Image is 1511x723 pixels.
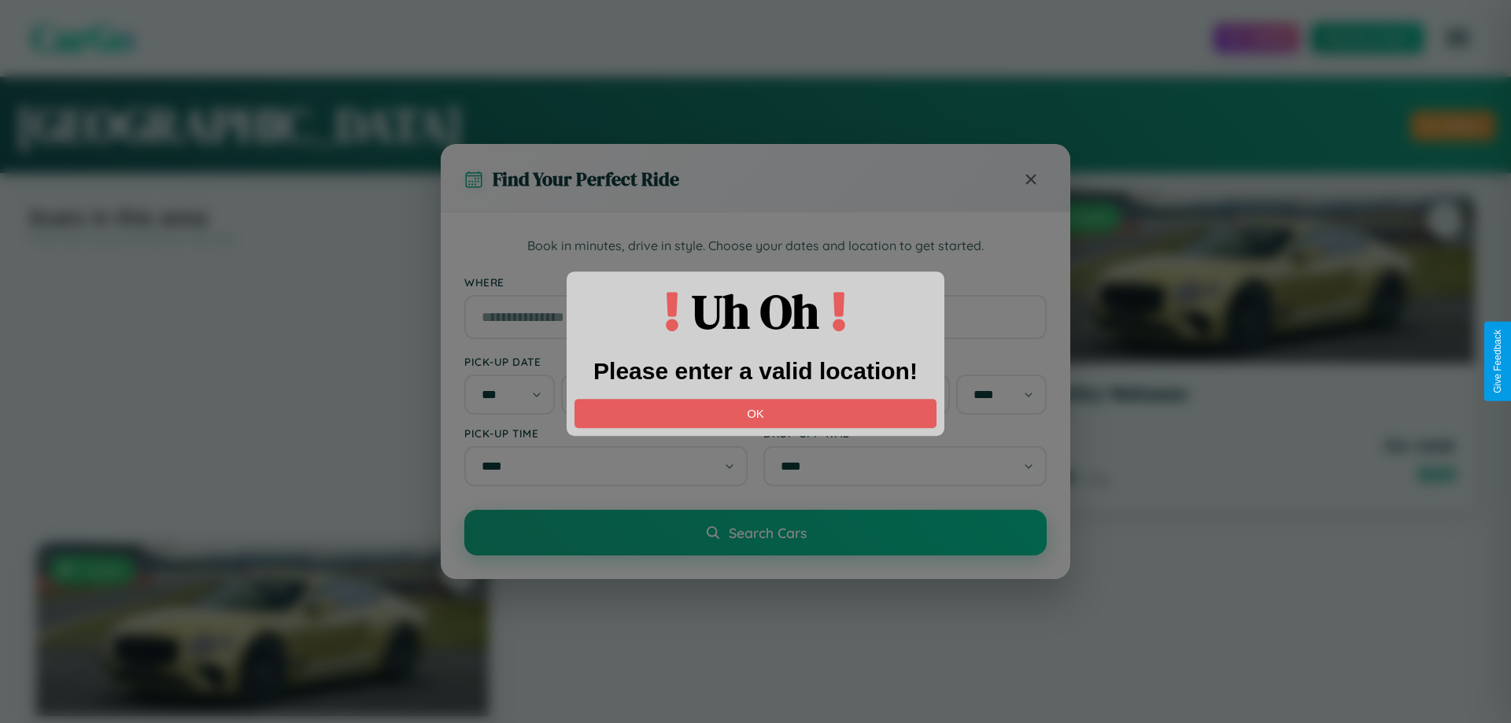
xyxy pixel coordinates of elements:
label: Where [464,275,1047,289]
p: Book in minutes, drive in style. Choose your dates and location to get started. [464,236,1047,256]
label: Drop-off Time [763,426,1047,440]
label: Drop-off Date [763,355,1047,368]
span: Search Cars [729,524,807,541]
label: Pick-up Date [464,355,748,368]
label: Pick-up Time [464,426,748,440]
h3: Find Your Perfect Ride [493,166,679,192]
